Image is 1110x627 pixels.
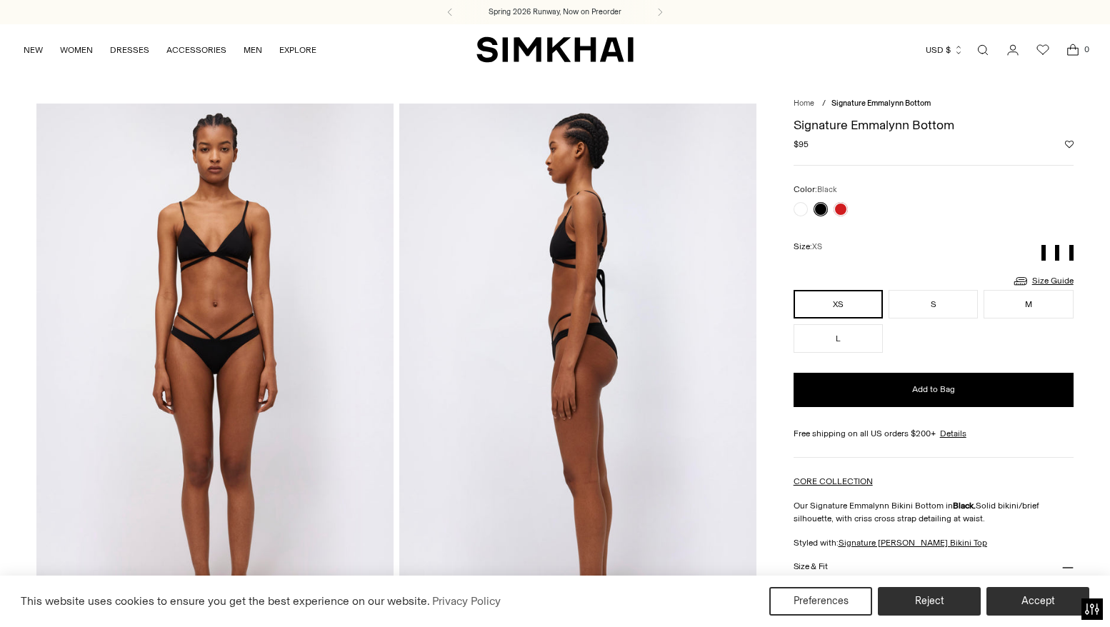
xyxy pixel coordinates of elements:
a: Open cart modal [1059,36,1087,64]
a: EXPLORE [279,34,316,66]
a: Details [940,427,966,440]
a: Privacy Policy (opens in a new tab) [430,591,503,612]
a: Go to the account page [999,36,1027,64]
button: Accept [986,587,1089,616]
button: Size & Fit [794,549,1074,586]
span: Add to Bag [912,383,955,396]
button: M [984,290,1073,318]
a: WOMEN [60,34,93,66]
span: $95 [794,138,809,151]
span: This website uses cookies to ensure you get the best experience on our website. [21,594,430,608]
a: NEW [24,34,43,66]
h1: Signature Emmalynn Bottom [794,119,1074,131]
a: DRESSES [110,34,149,66]
h3: Size & Fit [794,562,828,571]
button: Reject [878,587,981,616]
button: Add to Wishlist [1065,140,1074,149]
label: Color: [794,183,837,196]
a: ACCESSORIES [166,34,226,66]
a: Signature [PERSON_NAME] Bikini Top [839,538,987,548]
a: Wishlist [1029,36,1057,64]
button: Add to Bag [794,373,1074,407]
button: S [889,290,978,318]
span: XS [812,242,822,251]
button: USD $ [926,34,964,66]
span: Signature Emmalynn Bottom [831,99,931,108]
div: / [822,98,826,110]
label: Size: [794,240,822,254]
a: Open search modal [969,36,997,64]
a: SIMKHAI [476,36,634,64]
span: Black [817,185,837,194]
strong: Black. [953,501,976,511]
button: L [794,324,883,353]
span: 0 [1080,43,1093,56]
a: CORE COLLECTION [794,476,873,486]
button: XS [794,290,883,318]
a: MEN [244,34,262,66]
a: Size Guide [1012,272,1074,290]
div: Free shipping on all US orders $200+ [794,427,1074,440]
a: Home [794,99,814,108]
p: Styled with: [794,536,1074,549]
p: Our Signature Emmalynn Bikini Bottom in Solid bikini/brief silhouette, with criss cross strap det... [794,499,1074,525]
nav: breadcrumbs [794,98,1074,110]
button: Preferences [769,587,872,616]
